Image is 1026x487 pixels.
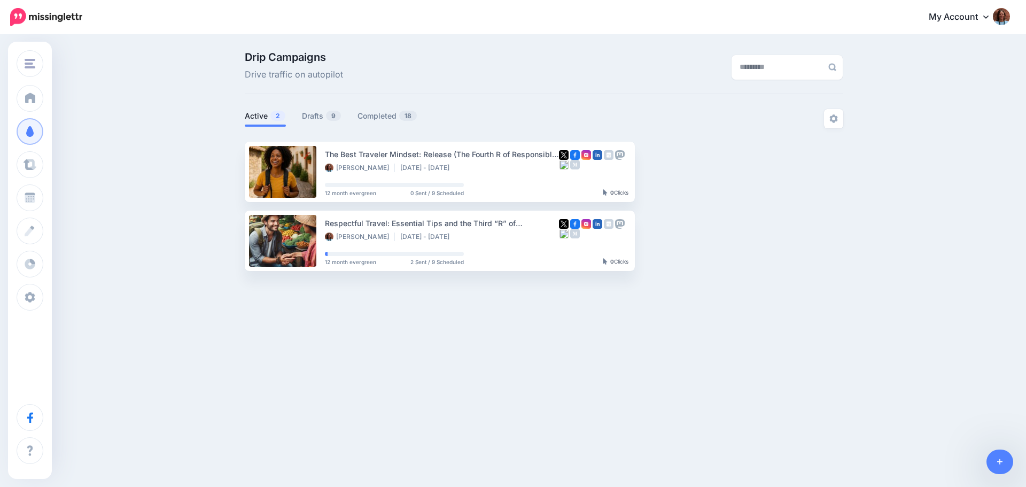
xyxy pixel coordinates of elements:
img: settings-grey.png [829,114,838,123]
img: pointer-grey-darker.png [603,189,608,196]
img: twitter-square.png [559,150,569,160]
img: bluesky-grey-square.png [559,229,569,238]
span: 0 Sent / 9 Scheduled [410,190,464,196]
a: My Account [918,4,1010,30]
span: 2 Sent / 9 Scheduled [410,259,464,265]
img: Missinglettr [10,8,82,26]
div: The Best Traveler Mindset: Release (The Fourth R of Responsible Travel) [325,148,559,160]
div: Clicks [603,259,628,265]
img: instagram-square.png [581,150,591,160]
span: 12 month evergreen [325,190,376,196]
img: medium-grey-square.png [570,229,580,238]
img: menu.png [25,59,35,68]
a: Drafts9 [302,110,341,122]
img: twitter-square.png [559,219,569,229]
img: facebook-square.png [570,150,580,160]
img: search-grey-6.png [828,63,836,71]
img: mastodon-grey-square.png [615,219,625,229]
span: 9 [326,111,341,121]
span: 12 month evergreen [325,259,376,265]
img: instagram-square.png [581,219,591,229]
b: 0 [610,258,614,265]
img: google_business-grey-square.png [604,219,613,229]
a: Completed18 [357,110,417,122]
li: [PERSON_NAME] [325,164,395,172]
div: Respectful Travel: Essential Tips and the Third “R” of Responsible Travel [325,217,559,229]
a: Active2 [245,110,286,122]
div: Clicks [603,190,628,196]
img: linkedin-square.png [593,150,602,160]
img: bluesky-grey-square.png [559,160,569,169]
img: linkedin-square.png [593,219,602,229]
li: [PERSON_NAME] [325,233,395,241]
li: [DATE] - [DATE] [400,233,455,241]
img: pointer-grey-darker.png [603,258,608,265]
span: Drive traffic on autopilot [245,68,343,82]
img: mastodon-grey-square.png [615,150,625,160]
img: google_business-grey-square.png [604,150,613,160]
span: 18 [399,111,417,121]
span: 2 [270,111,285,121]
b: 0 [610,189,614,196]
img: facebook-square.png [570,219,580,229]
li: [DATE] - [DATE] [400,164,455,172]
span: Drip Campaigns [245,52,343,63]
img: medium-grey-square.png [570,160,580,169]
